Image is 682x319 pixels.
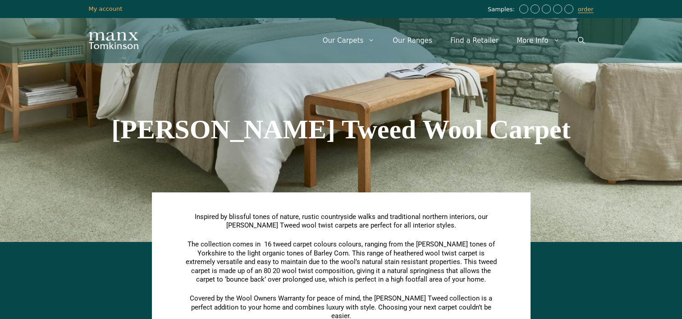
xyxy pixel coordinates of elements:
[578,6,594,13] a: order
[314,27,384,54] a: Our Carpets
[89,116,594,143] h1: [PERSON_NAME] Tweed Wool Carpet
[441,27,508,54] a: Find a Retailer
[89,5,123,12] a: My account
[569,27,594,54] a: Open Search Bar
[186,240,497,284] p: The collection comes in 16 tweed carpet colours colours, ranging from the [PERSON_NAME] tones of ...
[508,27,568,54] a: More Info
[89,32,138,49] img: Manx Tomkinson
[314,27,594,54] nav: Primary
[488,6,517,14] span: Samples:
[384,27,441,54] a: Our Ranges
[186,213,497,230] p: Inspired by blissful tones of nature, rustic countryside walks and traditional northern interiors...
